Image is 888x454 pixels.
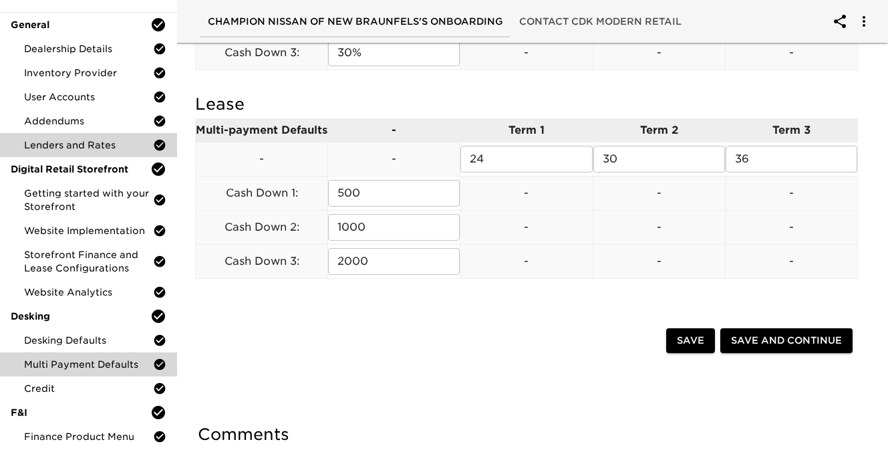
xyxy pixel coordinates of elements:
[593,185,725,201] p: -
[208,13,503,30] span: Champion Nissan of New Braunfels's Onboarding
[731,332,842,349] span: Save and Continue
[11,406,150,419] span: F&I
[593,219,725,235] p: -
[460,45,592,61] p: -
[328,151,460,167] p: -
[24,114,153,128] span: Addendums
[11,310,150,323] span: Desking
[24,358,153,371] span: Multi Payment Defaults
[24,334,153,347] span: Desking Defaults
[24,382,153,395] span: Credit
[196,151,327,167] p: -
[196,45,327,61] p: Cash Down 3:
[11,18,150,31] span: General
[24,286,153,299] span: Website Analytics
[677,332,704,349] span: Save
[328,122,460,138] p: -
[726,253,857,269] p: -
[460,122,592,138] p: Term 1
[460,219,592,235] p: -
[196,253,327,269] p: Cash Down 3:
[196,185,327,201] p: Cash Down 1:
[726,185,857,201] p: -
[824,5,856,37] button: account of current user
[460,253,592,269] p: -
[196,122,327,138] p: Multi-payment Defaults
[593,122,725,138] p: Term 2
[24,66,153,80] span: Inventory Provider
[593,45,725,61] p: -
[24,430,153,443] span: Finance Product Menu
[593,253,725,269] p: -
[726,45,857,61] p: -
[726,122,857,138] p: Term 3
[196,219,327,235] p: Cash Down 2:
[24,138,153,152] span: Lenders and Rates
[11,162,150,176] span: Digital Retail Storefront
[24,224,153,237] span: Website Implementation
[720,328,853,353] button: Save and Continue
[198,424,855,445] h5: Comments
[460,185,592,201] p: -
[24,42,153,55] span: Dealership Details
[666,328,715,353] button: Save
[726,219,857,235] p: -
[24,187,153,213] span: Getting started with your Storefront
[848,5,880,37] button: account of current user
[195,94,858,115] h5: Lease
[519,13,682,30] span: Contact CDK Modern Retail
[24,248,153,275] span: Storefront Finance and Lease Configurations
[24,90,153,104] span: User Accounts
